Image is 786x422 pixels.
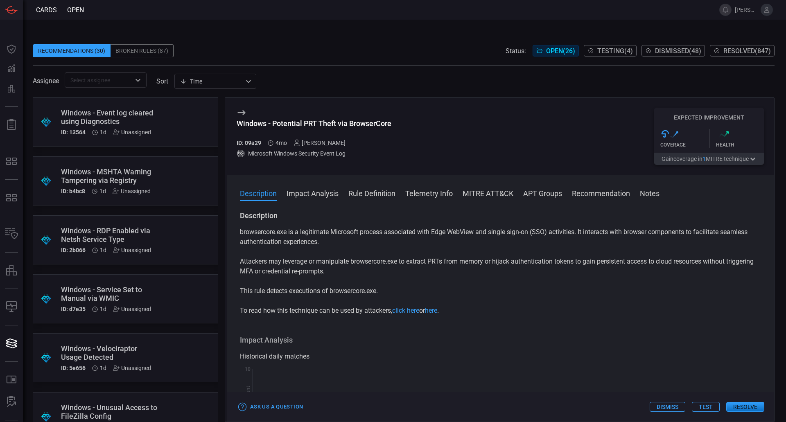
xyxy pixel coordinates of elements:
[100,129,106,135] span: Sep 29, 2025 4:44 AM
[180,77,243,86] div: Time
[67,6,84,14] span: open
[240,352,761,361] div: Historical daily matches
[641,45,705,56] button: Dismissed(48)
[2,39,21,59] button: Dashboard
[237,149,391,158] div: Microsoft Windows Security Event Log
[245,366,251,372] text: 10
[597,47,633,55] span: Testing ( 4 )
[276,140,287,146] span: Jun 09, 2025 2:19 AM
[61,344,159,361] div: Windows - Velociraptor Usage Detected
[405,188,453,198] button: Telemetry Info
[735,7,757,13] span: [PERSON_NAME].[PERSON_NAME]
[61,403,165,420] div: Windows - Unusual Access to FileZilla Config
[723,47,771,55] span: Resolved ( 847 )
[111,44,174,57] div: Broken Rules (87)
[287,188,339,198] button: Impact Analysis
[33,44,111,57] div: Recommendations (30)
[294,140,346,146] div: [PERSON_NAME]
[240,286,761,296] p: This rule detects executions of browsercore.exe.
[2,59,21,79] button: Detections
[2,261,21,280] button: assets
[100,306,106,312] span: Sep 29, 2025 4:44 AM
[61,365,86,371] h5: ID: 5e656
[99,188,106,194] span: Sep 29, 2025 4:44 AM
[113,306,151,312] div: Unassigned
[654,153,764,165] button: Gaincoverage in1MITRE technique
[2,392,21,412] button: ALERT ANALYSIS
[523,188,562,198] button: APT Groups
[2,115,21,135] button: Reports
[132,74,144,86] button: Open
[425,307,437,314] a: here
[2,188,21,208] button: MITRE - Detection Posture
[61,285,159,302] div: Windows - Service Set to Manual via WMIC
[240,335,761,345] h3: Impact Analysis
[572,188,630,198] button: Recommendation
[156,77,168,85] label: sort
[100,365,106,371] span: Sep 29, 2025 4:43 AM
[237,401,305,413] button: Ask Us a Question
[36,6,57,14] span: Cards
[113,247,151,253] div: Unassigned
[61,129,86,135] h5: ID: 13564
[348,188,395,198] button: Rule Definition
[710,45,775,56] button: Resolved(847)
[650,402,685,412] button: Dismiss
[240,227,761,247] p: browsercore.exe is a legitimate Microsoft process associated with Edge WebView and single sign-on...
[237,140,261,146] h5: ID: 09a29
[2,334,21,353] button: Cards
[240,211,761,221] h3: Description
[61,108,159,126] div: Windows - Event log cleared using Diagnostics
[655,47,701,55] span: Dismissed ( 48 )
[61,306,86,312] h5: ID: d7e35
[113,188,151,194] div: Unassigned
[237,119,391,128] div: Windows - Potential PRT Theft via BrowserCore
[2,151,21,171] button: MITRE - Exposures
[463,188,513,198] button: MITRE ATT&CK
[113,129,151,135] div: Unassigned
[240,257,761,276] p: Attackers may leverage or manipulate browsercore.exe to extract PRTs from memory or hijack authen...
[506,47,526,55] span: Status:
[33,77,59,85] span: Assignee
[2,224,21,244] button: Inventory
[240,188,277,198] button: Description
[2,370,21,390] button: Rule Catalog
[240,306,761,316] p: To read how this technique can be used by attackers, or .
[533,45,579,56] button: Open(26)
[61,188,85,194] h5: ID: b4bc8
[67,75,131,85] input: Select assignee
[546,47,575,55] span: Open ( 26 )
[726,402,764,412] button: Resolve
[61,226,159,244] div: Windows - RDP Enabled via Netsh Service Type
[113,365,151,371] div: Unassigned
[716,142,765,148] div: Health
[2,297,21,317] button: Compliance Monitoring
[61,167,159,185] div: Windows - MSHTA Warning Tampering via Registry
[61,247,86,253] h5: ID: 2b066
[2,79,21,98] button: Preventions
[702,156,706,162] span: 1
[692,402,720,412] button: Test
[584,45,637,56] button: Testing(4)
[654,114,764,121] h5: Expected Improvement
[660,142,709,148] div: Coverage
[640,188,660,198] button: Notes
[392,307,419,314] a: click here
[100,247,106,253] span: Sep 29, 2025 4:44 AM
